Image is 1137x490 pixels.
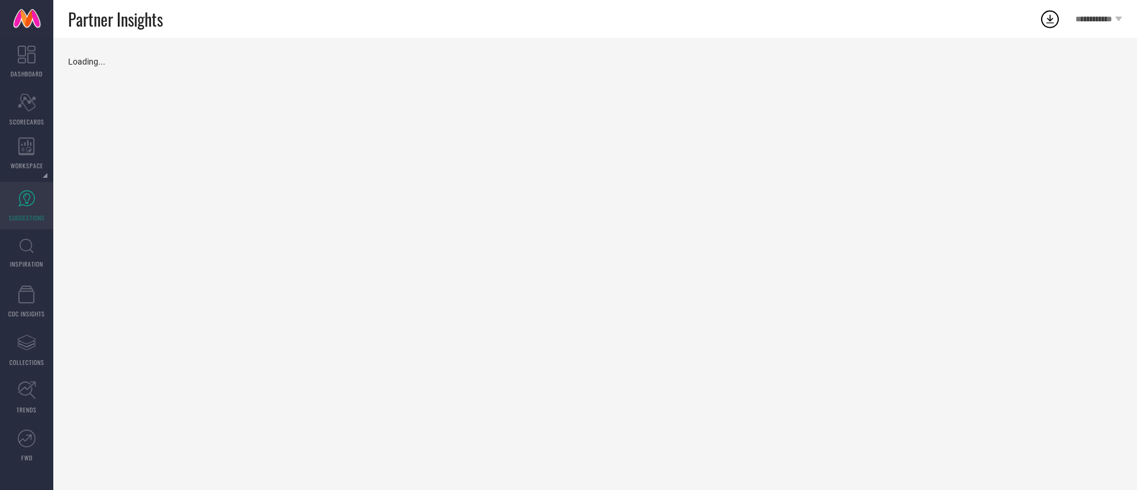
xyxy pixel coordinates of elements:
span: Partner Insights [68,7,163,31]
span: WORKSPACE [11,161,43,170]
span: DASHBOARD [11,69,43,78]
span: COLLECTIONS [9,358,44,367]
span: SCORECARDS [9,117,44,126]
span: Loading... [68,57,105,66]
span: FWD [21,453,33,462]
span: SUGGESTIONS [9,213,45,222]
span: INSPIRATION [10,260,43,268]
span: CDC INSIGHTS [8,309,45,318]
div: Open download list [1039,8,1061,30]
span: TRENDS [17,405,37,414]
